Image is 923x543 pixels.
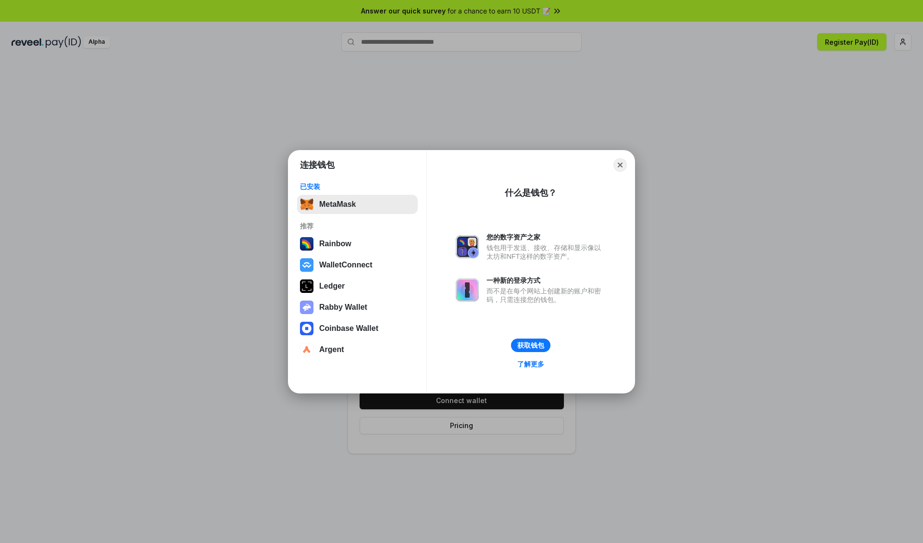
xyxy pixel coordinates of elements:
[300,322,313,335] img: svg+xml,%3Csvg%20width%3D%2228%22%20height%3D%2228%22%20viewBox%3D%220%200%2028%2028%22%20fill%3D...
[511,339,550,352] button: 获取钱包
[319,324,378,333] div: Coinbase Wallet
[300,159,335,171] h1: 连接钱包
[300,258,313,272] img: svg+xml,%3Csvg%20width%3D%2228%22%20height%3D%2228%22%20viewBox%3D%220%200%2028%2028%22%20fill%3D...
[517,341,544,350] div: 获取钱包
[319,240,351,248] div: Rainbow
[297,234,418,253] button: Rainbow
[300,222,415,230] div: 推荐
[300,237,313,251] img: svg+xml,%3Csvg%20width%3D%22120%22%20height%3D%22120%22%20viewBox%3D%220%200%20120%20120%22%20fil...
[300,301,313,314] img: svg+xml,%3Csvg%20xmlns%3D%22http%3A%2F%2Fwww.w3.org%2F2000%2Fsvg%22%20fill%3D%22none%22%20viewBox...
[486,276,606,285] div: 一种新的登录方式
[505,187,557,199] div: 什么是钱包？
[300,279,313,293] img: svg+xml,%3Csvg%20xmlns%3D%22http%3A%2F%2Fwww.w3.org%2F2000%2Fsvg%22%20width%3D%2228%22%20height%3...
[517,360,544,368] div: 了解更多
[456,235,479,258] img: svg+xml,%3Csvg%20xmlns%3D%22http%3A%2F%2Fwww.w3.org%2F2000%2Fsvg%22%20fill%3D%22none%22%20viewBox...
[486,243,606,261] div: 钱包用于发送、接收、存储和显示像以太坊和NFT这样的数字资产。
[319,303,367,312] div: Rabby Wallet
[297,195,418,214] button: MetaMask
[297,340,418,359] button: Argent
[297,298,418,317] button: Rabby Wallet
[486,287,606,304] div: 而不是在每个网站上创建新的账户和密码，只需连接您的钱包。
[319,345,344,354] div: Argent
[486,233,606,241] div: 您的数字资产之家
[300,198,313,211] img: svg+xml,%3Csvg%20fill%3D%22none%22%20height%3D%2233%22%20viewBox%3D%220%200%2035%2033%22%20width%...
[297,255,418,275] button: WalletConnect
[319,200,356,209] div: MetaMask
[319,261,373,269] div: WalletConnect
[511,358,550,370] a: 了解更多
[319,282,345,290] div: Ledger
[300,182,415,191] div: 已安装
[300,343,313,356] img: svg+xml,%3Csvg%20width%3D%2228%22%20height%3D%2228%22%20viewBox%3D%220%200%2028%2028%22%20fill%3D...
[613,158,627,172] button: Close
[297,277,418,296] button: Ledger
[297,319,418,338] button: Coinbase Wallet
[456,278,479,302] img: svg+xml,%3Csvg%20xmlns%3D%22http%3A%2F%2Fwww.w3.org%2F2000%2Fsvg%22%20fill%3D%22none%22%20viewBox...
